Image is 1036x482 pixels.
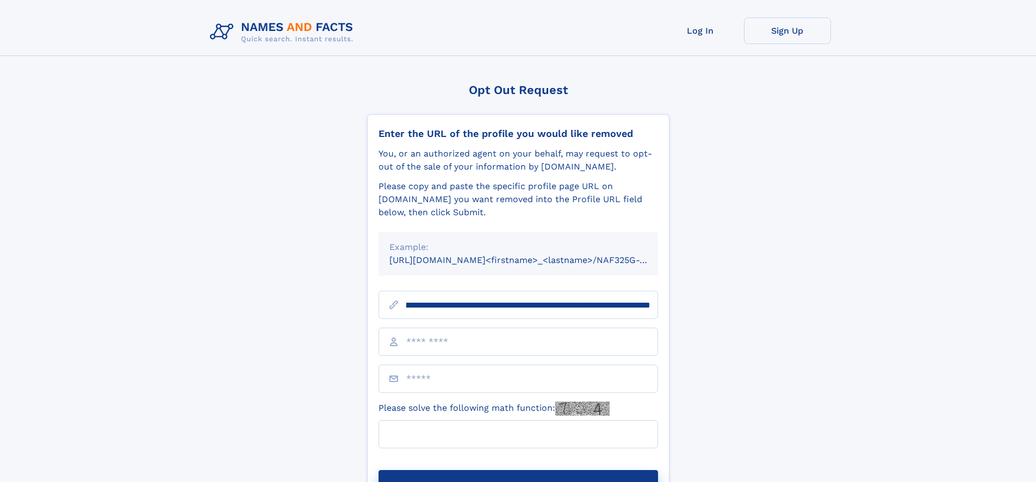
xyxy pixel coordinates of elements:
[657,17,744,44] a: Log In
[744,17,831,44] a: Sign Up
[206,17,362,47] img: Logo Names and Facts
[389,241,647,254] div: Example:
[379,128,658,140] div: Enter the URL of the profile you would like removed
[379,147,658,173] div: You, or an authorized agent on your behalf, may request to opt-out of the sale of your informatio...
[379,180,658,219] div: Please copy and paste the specific profile page URL on [DOMAIN_NAME] you want removed into the Pr...
[389,255,679,265] small: [URL][DOMAIN_NAME]<firstname>_<lastname>/NAF325G-xxxxxxxx
[379,402,610,416] label: Please solve the following math function:
[367,83,669,97] div: Opt Out Request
